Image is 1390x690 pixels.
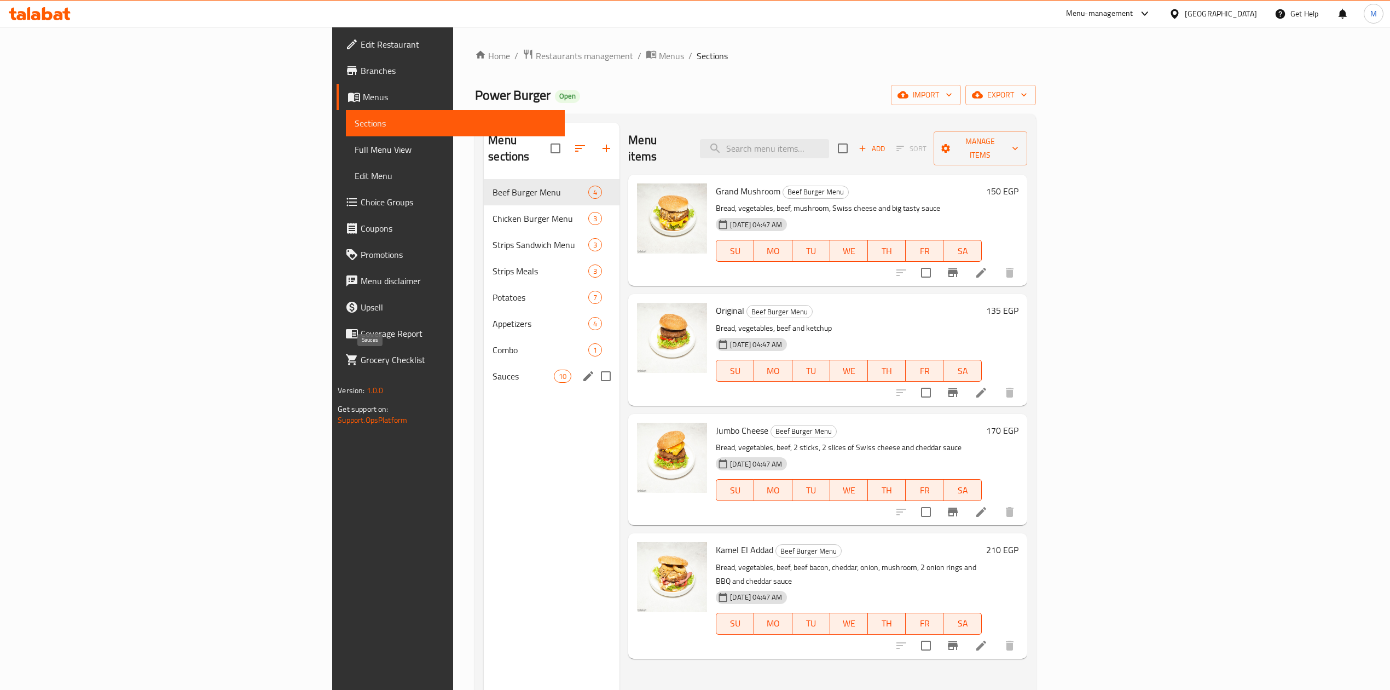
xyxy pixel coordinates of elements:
[523,49,633,63] a: Restaurants management
[726,592,786,602] span: [DATE] 04:47 AM
[337,347,564,373] a: Grocery Checklist
[792,479,830,501] button: TU
[337,31,564,58] a: Edit Restaurant
[997,633,1023,659] button: delete
[940,260,966,286] button: Branch-specific-item
[716,360,754,382] button: SU
[831,137,854,160] span: Select section
[943,613,981,635] button: SA
[716,302,744,319] span: Original
[754,240,792,262] button: MO
[355,169,555,182] span: Edit Menu
[493,264,588,278] div: Strips Meals
[588,264,602,278] div: items
[900,88,952,102] span: import
[355,117,555,130] span: Sections
[792,613,830,635] button: TU
[593,135,619,162] button: Add section
[1066,7,1133,20] div: Menu-management
[637,183,707,254] img: Grand Mushroom
[758,363,787,379] span: MO
[758,243,787,259] span: MO
[363,90,555,104] span: Menus
[493,212,588,225] span: Chicken Burger Menu
[493,317,588,330] span: Appetizers
[493,291,588,304] div: Potatoes
[337,320,564,347] a: Coverage Report
[910,363,939,379] span: FR
[337,268,564,294] a: Menu disclaimer
[783,186,848,198] span: Beef Burger Menu
[914,261,937,284] span: Select to update
[797,363,826,379] span: TU
[1185,8,1257,20] div: [GEOGRAPHIC_DATA]
[697,49,728,62] span: Sections
[555,90,580,103] div: Open
[726,220,786,230] span: [DATE] 04:47 AM
[721,243,750,259] span: SU
[914,634,937,657] span: Select to update
[338,383,364,398] span: Version:
[637,303,707,373] img: Original
[338,413,407,427] a: Support.OpsPlatform
[792,240,830,262] button: TU
[891,85,961,105] button: import
[1370,8,1377,20] span: M
[914,381,937,404] span: Select to update
[721,363,750,379] span: SU
[493,238,588,251] span: Strips Sandwich Menu
[974,88,1027,102] span: export
[906,479,943,501] button: FR
[906,240,943,262] button: FR
[589,266,601,277] span: 3
[484,205,619,232] div: Chicken Burger Menu3
[775,544,842,557] div: Beef Burger Menu
[554,370,571,383] div: items
[361,274,555,287] span: Menu disclaimer
[872,616,901,631] span: TH
[975,639,988,652] a: Edit menu item
[868,479,906,501] button: TH
[975,386,988,399] a: Edit menu item
[830,479,868,501] button: WE
[361,327,555,340] span: Coverage Report
[346,163,564,189] a: Edit Menu
[484,337,619,363] div: Combo1
[716,479,754,501] button: SU
[830,240,868,262] button: WE
[346,110,564,136] a: Sections
[986,183,1018,199] h6: 150 EGP
[721,482,750,498] span: SU
[544,137,567,160] span: Select all sections
[361,301,555,314] span: Upsell
[588,317,602,330] div: items
[906,613,943,635] button: FR
[857,142,887,155] span: Add
[484,363,619,389] div: Sauces10edit
[746,305,813,318] div: Beef Burger Menu
[830,360,868,382] button: WE
[835,616,864,631] span: WE
[337,58,564,84] a: Branches
[975,266,988,279] a: Edit menu item
[337,242,564,268] a: Promotions
[588,238,602,251] div: items
[700,139,829,158] input: search
[942,135,1018,162] span: Manage items
[716,240,754,262] button: SU
[638,49,641,62] li: /
[910,616,939,631] span: FR
[797,616,826,631] span: TU
[589,345,601,355] span: 1
[367,383,384,398] span: 1.0.0
[361,248,555,261] span: Promotions
[484,311,619,337] div: Appetizers4
[637,423,707,493] img: Jumbo Cheese
[948,363,977,379] span: SA
[868,240,906,262] button: TH
[628,132,687,165] h2: Menu items
[493,186,588,199] span: Beef Burger Menu
[536,49,633,62] span: Restaurants management
[792,360,830,382] button: TU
